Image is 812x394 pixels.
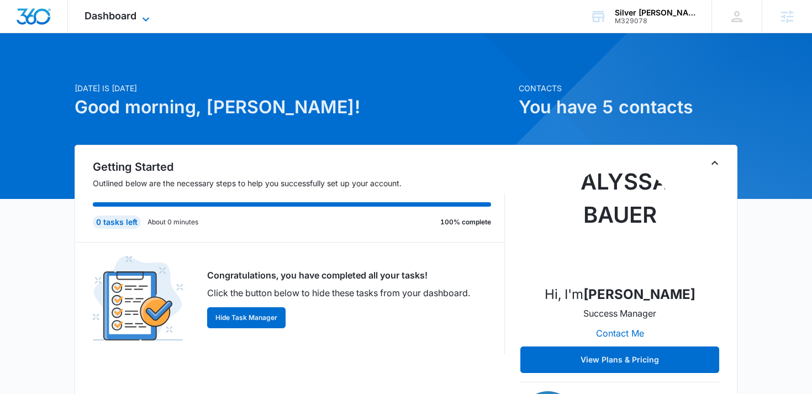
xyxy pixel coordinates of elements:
[75,94,512,120] h1: Good morning, [PERSON_NAME]!
[18,18,27,27] img: logo_orange.svg
[147,217,198,227] p: About 0 minutes
[207,307,286,328] button: Hide Task Manager
[583,286,695,302] strong: [PERSON_NAME]
[110,64,119,73] img: tab_keywords_by_traffic_grey.svg
[93,216,141,229] div: 0 tasks left
[583,307,656,320] p: Success Manager
[42,65,99,72] div: Domain Overview
[75,82,512,94] p: [DATE] is [DATE]
[30,64,39,73] img: tab_domain_overview_orange.svg
[440,217,491,227] p: 100% complete
[122,65,186,72] div: Keywords by Traffic
[18,29,27,38] img: website_grey.svg
[207,286,470,300] p: Click the button below to hide these tasks from your dashboard.
[565,165,675,276] img: Alyssa Bauer
[85,10,136,22] span: Dashboard
[615,17,695,25] div: account id
[93,177,505,189] p: Outlined below are the necessary steps to help you successfully set up your account.
[585,320,655,346] button: Contact Me
[708,156,721,170] button: Toggle Collapse
[545,285,695,304] p: Hi, I'm
[615,8,695,17] div: account name
[520,346,719,373] button: View Plans & Pricing
[519,94,737,120] h1: You have 5 contacts
[31,18,54,27] div: v 4.0.25
[93,159,505,175] h2: Getting Started
[29,29,122,38] div: Domain: [DOMAIN_NAME]
[519,82,737,94] p: Contacts
[207,269,470,282] p: Congratulations, you have completed all your tasks!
